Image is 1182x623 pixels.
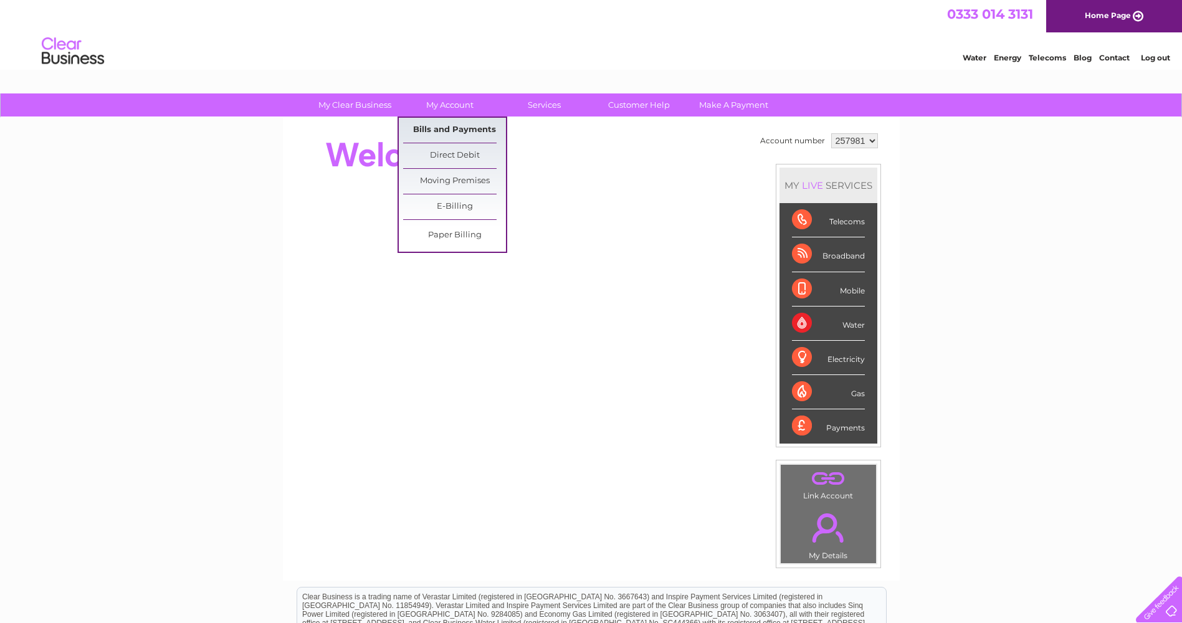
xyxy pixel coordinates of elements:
[41,32,105,70] img: logo.png
[398,93,501,117] a: My Account
[792,272,865,307] div: Mobile
[784,468,873,490] a: .
[1099,53,1130,62] a: Contact
[1029,53,1066,62] a: Telecoms
[403,223,506,248] a: Paper Billing
[792,409,865,443] div: Payments
[792,237,865,272] div: Broadband
[799,179,826,191] div: LIVE
[588,93,690,117] a: Customer Help
[792,307,865,341] div: Water
[994,53,1021,62] a: Energy
[297,7,886,60] div: Clear Business is a trading name of Verastar Limited (registered in [GEOGRAPHIC_DATA] No. 3667643...
[403,194,506,219] a: E-Billing
[757,130,828,151] td: Account number
[792,203,865,237] div: Telecoms
[780,464,877,503] td: Link Account
[1141,53,1170,62] a: Log out
[792,375,865,409] div: Gas
[1074,53,1092,62] a: Blog
[963,53,986,62] a: Water
[792,341,865,375] div: Electricity
[403,143,506,168] a: Direct Debit
[403,169,506,194] a: Moving Premises
[784,506,873,549] a: .
[780,503,877,564] td: My Details
[779,168,877,203] div: MY SERVICES
[682,93,785,117] a: Make A Payment
[303,93,406,117] a: My Clear Business
[947,6,1033,22] a: 0333 014 3131
[493,93,596,117] a: Services
[403,118,506,143] a: Bills and Payments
